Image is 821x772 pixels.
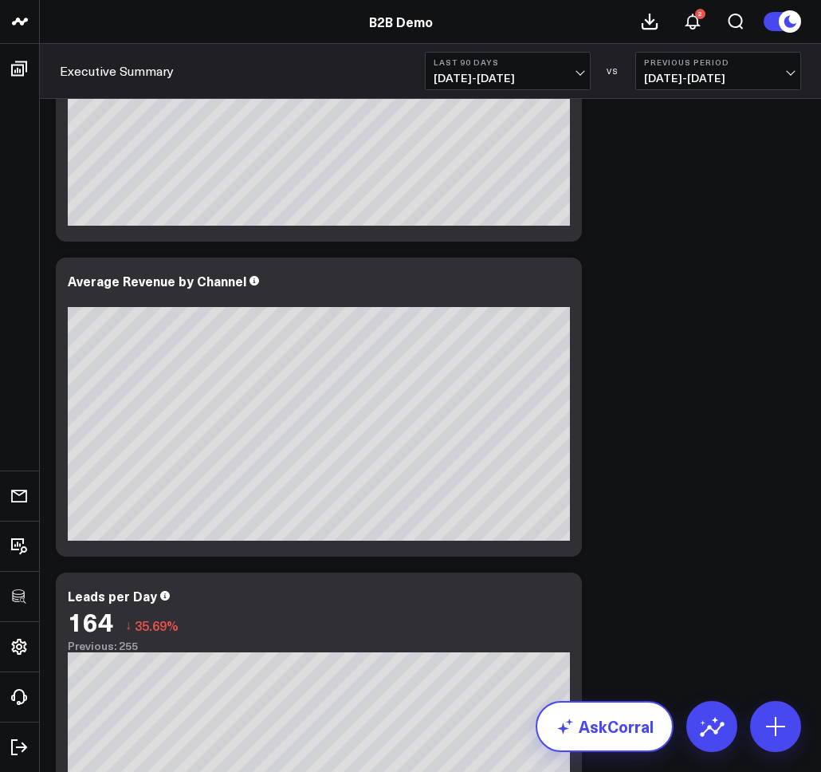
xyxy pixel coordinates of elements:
button: Last 90 Days[DATE]-[DATE] [425,52,591,90]
span: [DATE] - [DATE] [434,72,582,85]
div: 164 [68,607,113,636]
button: Previous Period[DATE]-[DATE] [635,52,801,90]
span: [DATE] - [DATE] [644,72,792,85]
div: Leads per Day [68,587,157,605]
div: Previous: 255 [68,640,570,652]
a: Executive Summary [60,62,174,80]
div: VS [599,66,627,76]
a: B2B Demo [369,13,433,30]
span: ↓ [125,615,132,636]
b: Previous Period [644,57,792,67]
span: 35.69% [135,616,179,634]
div: Average Revenue by Channel [68,272,246,289]
div: 2 [695,9,705,19]
b: Last 90 Days [434,57,582,67]
a: AskCorral [536,701,674,752]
